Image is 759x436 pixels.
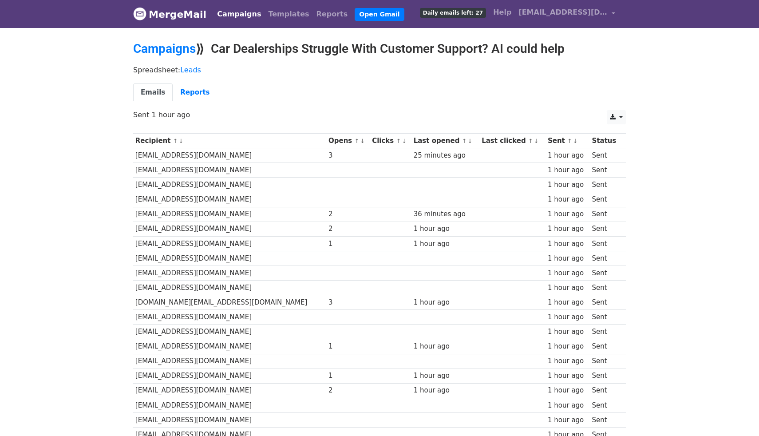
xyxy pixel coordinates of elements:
th: Last clicked [479,134,546,148]
td: Sent [590,310,621,325]
div: 1 hour ago [414,341,478,352]
td: Sent [590,207,621,222]
td: [EMAIL_ADDRESS][DOMAIN_NAME] [133,281,326,295]
div: 1 hour ago [548,371,588,381]
td: Sent [590,251,621,266]
p: Spreadsheet: [133,65,626,75]
td: Sent [590,339,621,354]
td: [EMAIL_ADDRESS][DOMAIN_NAME] [133,398,326,412]
a: Templates [265,5,312,23]
td: Sent [590,163,621,178]
div: 1 hour ago [414,297,478,308]
td: [EMAIL_ADDRESS][DOMAIN_NAME] [133,148,326,163]
th: Opens [326,134,370,148]
td: [EMAIL_ADDRESS][DOMAIN_NAME] [133,178,326,192]
div: 1 [328,341,368,352]
a: Campaigns [213,5,265,23]
h2: ⟫ Car Dealerships Struggle With Customer Support? AI could help [133,41,626,56]
div: 1 hour ago [548,268,588,278]
a: ↑ [355,138,360,144]
a: ↑ [396,138,401,144]
div: 1 hour ago [548,151,588,161]
td: [EMAIL_ADDRESS][DOMAIN_NAME] [133,192,326,207]
div: 1 hour ago [548,400,588,411]
div: 1 hour ago [548,312,588,322]
th: Recipient [133,134,326,148]
div: 1 hour ago [414,224,478,234]
div: 25 minutes ago [414,151,478,161]
td: [EMAIL_ADDRESS][DOMAIN_NAME] [133,369,326,383]
a: ↓ [402,138,407,144]
div: 1 hour ago [548,297,588,308]
a: MergeMail [133,5,206,24]
div: 2 [328,385,368,396]
td: [EMAIL_ADDRESS][DOMAIN_NAME] [133,354,326,369]
td: Sent [590,412,621,427]
div: 1 hour ago [548,283,588,293]
td: Sent [590,354,621,369]
div: 1 hour ago [414,385,478,396]
iframe: Chat Widget [715,393,759,436]
td: [EMAIL_ADDRESS][DOMAIN_NAME] [133,222,326,236]
td: Sent [590,369,621,383]
div: 1 hour ago [548,224,588,234]
td: [EMAIL_ADDRESS][DOMAIN_NAME] [133,207,326,222]
td: Sent [590,192,621,207]
a: [EMAIL_ADDRESS][DOMAIN_NAME] [515,4,619,24]
div: 2 [328,224,368,234]
th: Sent [546,134,590,148]
a: ↑ [528,138,533,144]
div: 1 hour ago [548,165,588,175]
a: ↓ [534,138,539,144]
td: [EMAIL_ADDRESS][DOMAIN_NAME] [133,163,326,178]
td: Sent [590,398,621,412]
div: 1 hour ago [548,385,588,396]
td: [EMAIL_ADDRESS][DOMAIN_NAME] [133,266,326,280]
img: MergeMail logo [133,7,146,20]
th: Status [590,134,621,148]
div: 1 hour ago [548,209,588,219]
div: 3 [328,297,368,308]
div: 2 [328,209,368,219]
div: 1 hour ago [414,371,478,381]
a: Reports [173,83,217,102]
div: 3 [328,151,368,161]
td: Sent [590,295,621,310]
th: Clicks [370,134,411,148]
td: Sent [590,178,621,192]
td: [DOMAIN_NAME][EMAIL_ADDRESS][DOMAIN_NAME] [133,295,326,310]
a: Reports [313,5,352,23]
a: Open Gmail [355,8,404,21]
td: [EMAIL_ADDRESS][DOMAIN_NAME] [133,310,326,325]
a: Emails [133,83,173,102]
div: 1 [328,371,368,381]
div: 1 hour ago [548,180,588,190]
td: [EMAIL_ADDRESS][DOMAIN_NAME] [133,251,326,266]
p: Sent 1 hour ago [133,110,626,119]
td: [EMAIL_ADDRESS][DOMAIN_NAME] [133,383,326,398]
span: Daily emails left: 27 [420,8,486,18]
td: [EMAIL_ADDRESS][DOMAIN_NAME] [133,325,326,339]
div: 1 hour ago [548,341,588,352]
a: Help [490,4,515,21]
a: ↓ [467,138,472,144]
div: 1 hour ago [548,415,588,425]
td: [EMAIL_ADDRESS][DOMAIN_NAME] [133,236,326,251]
div: 1 hour ago [414,239,478,249]
td: Sent [590,325,621,339]
div: 1 hour ago [548,194,588,205]
div: 1 hour ago [548,239,588,249]
a: Leads [180,66,201,74]
a: Daily emails left: 27 [416,4,490,21]
div: 1 hour ago [548,356,588,366]
td: Sent [590,383,621,398]
td: Sent [590,281,621,295]
td: Sent [590,236,621,251]
td: [EMAIL_ADDRESS][DOMAIN_NAME] [133,412,326,427]
div: 36 minutes ago [414,209,478,219]
th: Last opened [411,134,479,148]
div: 1 [328,239,368,249]
td: Sent [590,266,621,280]
a: ↑ [462,138,467,144]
